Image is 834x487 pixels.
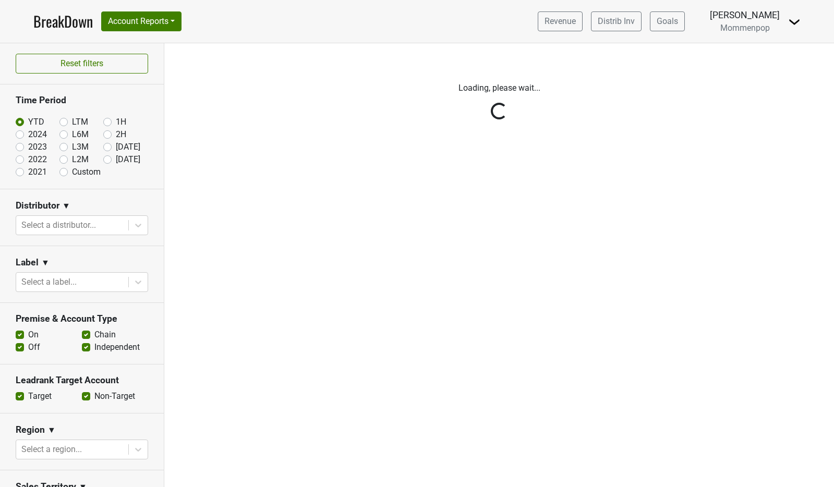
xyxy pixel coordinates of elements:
a: Goals [650,11,685,31]
a: Revenue [538,11,583,31]
p: Loading, please wait... [210,82,789,94]
span: Mommenpop [720,23,770,33]
a: Distrib Inv [591,11,642,31]
a: BreakDown [33,10,93,32]
div: [PERSON_NAME] [710,8,780,22]
img: Dropdown Menu [788,16,801,28]
button: Account Reports [101,11,182,31]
